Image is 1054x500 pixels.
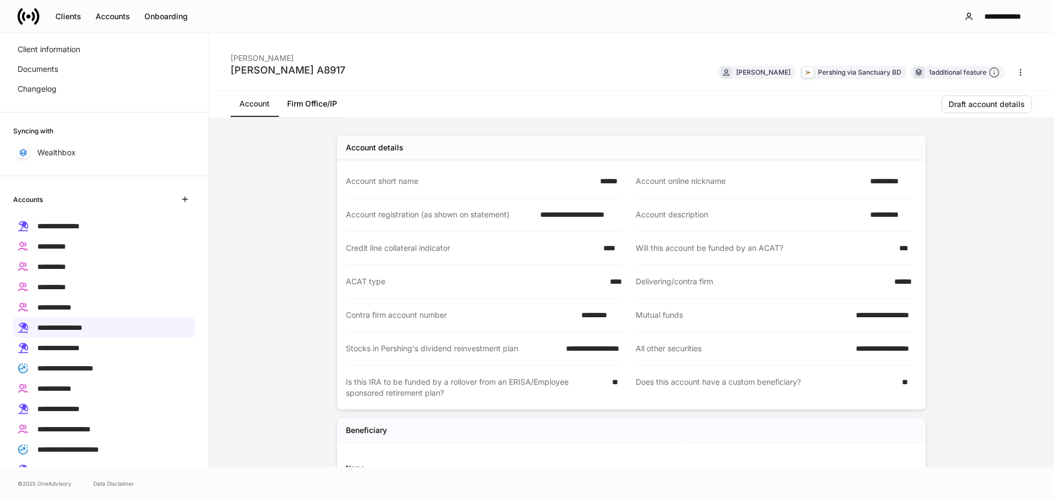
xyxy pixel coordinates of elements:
p: Documents [18,64,58,75]
div: All other securities [636,343,849,354]
div: Clients [55,13,81,20]
div: Is this IRA to be funded by a rollover from an ERISA/Employee sponsored retirement plan? [346,377,606,398]
div: Stocks in Pershing's dividend reinvestment plan [346,343,559,354]
div: Account details [346,142,403,153]
a: Client information [13,40,195,59]
h5: Beneficiary [346,425,387,436]
p: Client information [18,44,80,55]
div: Mutual funds [636,310,849,321]
p: Wealthbox [37,147,76,158]
button: Clients [48,8,88,25]
div: Account description [636,209,864,220]
div: Contra firm account number [346,310,575,321]
div: Draft account details [949,100,1025,108]
a: Wealthbox [13,143,195,162]
a: Firm Office/IP [278,91,346,117]
a: Changelog [13,79,195,99]
button: Draft account details [941,95,1032,113]
div: Onboarding [144,13,188,20]
p: Changelog [18,83,57,94]
div: ACAT type [346,276,603,287]
div: 1 additional feature [929,67,1000,78]
div: Delivering/contra firm [636,276,888,287]
div: Does this account have a custom beneficiary? [636,377,895,398]
a: Documents [13,59,195,79]
div: Account short name [346,176,593,187]
div: Accounts [96,13,130,20]
div: Credit line collateral indicator [346,243,597,254]
a: Data Disclaimer [93,479,134,488]
div: [PERSON_NAME] [231,46,345,64]
button: Onboarding [137,8,195,25]
div: Account registration (as shown on statement) [346,209,534,220]
h6: Accounts [13,194,43,205]
button: Accounts [88,8,137,25]
div: [PERSON_NAME] [736,67,790,77]
span: © 2025 OneAdvisory [18,479,71,488]
div: Will this account be funded by an ACAT? [636,243,893,254]
div: Account online nickname [636,176,864,187]
h6: Syncing with [13,126,53,136]
div: Pershing via Sanctuary BD [818,67,901,77]
div: [PERSON_NAME] A8917 [231,64,345,77]
div: Name [346,463,631,473]
a: Account [231,91,278,117]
